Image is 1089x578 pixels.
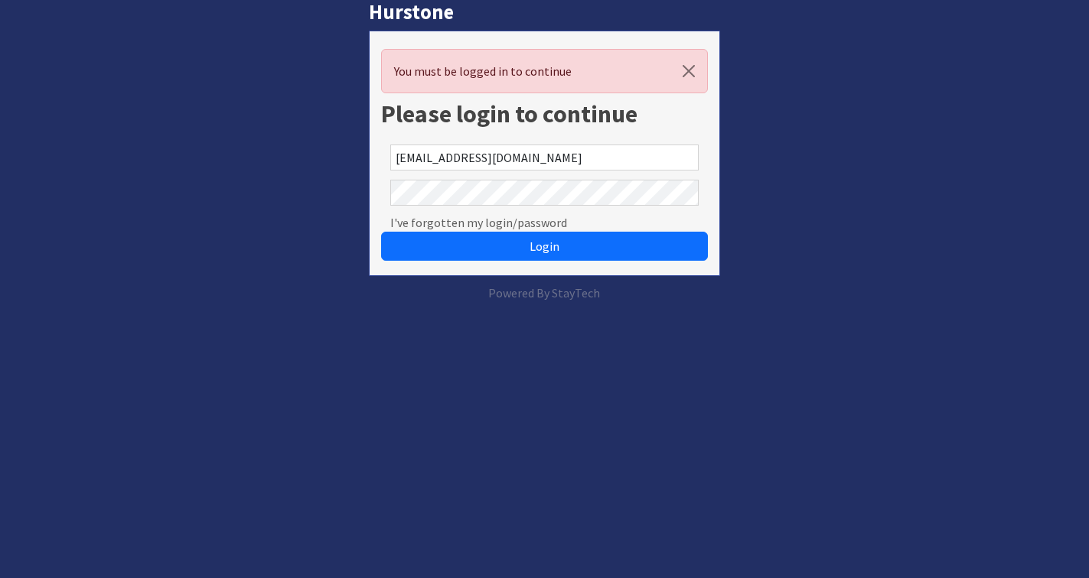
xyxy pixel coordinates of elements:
[381,49,707,93] div: You must be logged in to continue
[381,99,707,128] h1: Please login to continue
[381,232,707,261] button: Login
[390,144,698,170] input: Email
[369,284,719,302] p: Powered By StayTech
[530,239,559,254] span: Login
[390,213,567,232] a: I've forgotten my login/password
